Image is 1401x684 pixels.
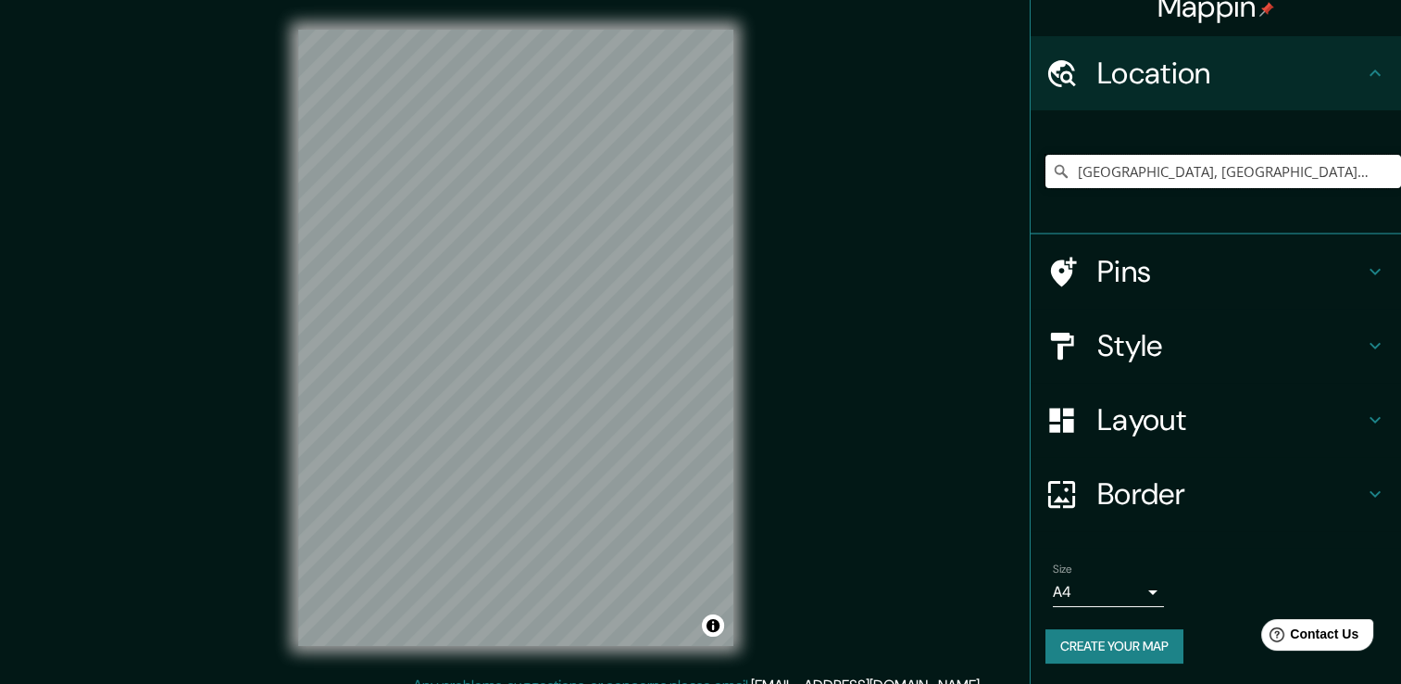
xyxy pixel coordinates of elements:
[1031,36,1401,110] div: Location
[1053,562,1072,577] label: Size
[1236,612,1381,664] iframe: Help widget launcher
[1259,2,1274,17] img: pin-icon.png
[702,614,724,637] button: Toggle attribution
[298,30,733,646] canvas: Map
[1097,55,1364,92] h4: Location
[1097,253,1364,290] h4: Pins
[1045,155,1401,188] input: Pick your city or area
[1031,309,1401,383] div: Style
[1031,457,1401,531] div: Border
[1097,401,1364,438] h4: Layout
[1053,577,1164,607] div: A4
[1031,383,1401,457] div: Layout
[1097,327,1364,364] h4: Style
[1045,629,1183,664] button: Create your map
[1097,475,1364,513] h4: Border
[1031,234,1401,309] div: Pins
